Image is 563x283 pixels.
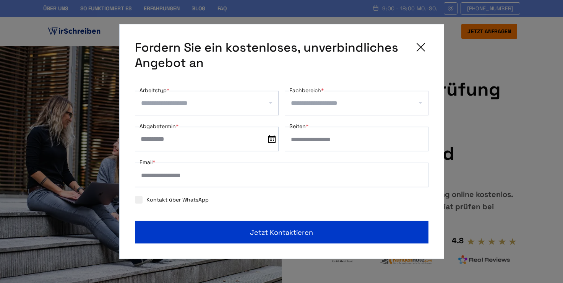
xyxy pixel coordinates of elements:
[135,40,407,70] span: Fordern Sie ein kostenloses, unverbindliches Angebot an
[135,196,209,203] label: Kontakt über WhatsApp
[135,221,428,244] button: Jetzt kontaktieren
[140,122,178,131] label: Abgabetermin
[289,122,308,131] label: Seiten
[140,158,155,167] label: Email
[140,86,169,95] label: Arbeitstyp
[268,135,276,143] img: date
[289,86,324,95] label: Fachbereich
[250,227,313,237] span: Jetzt kontaktieren
[135,127,279,151] input: date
